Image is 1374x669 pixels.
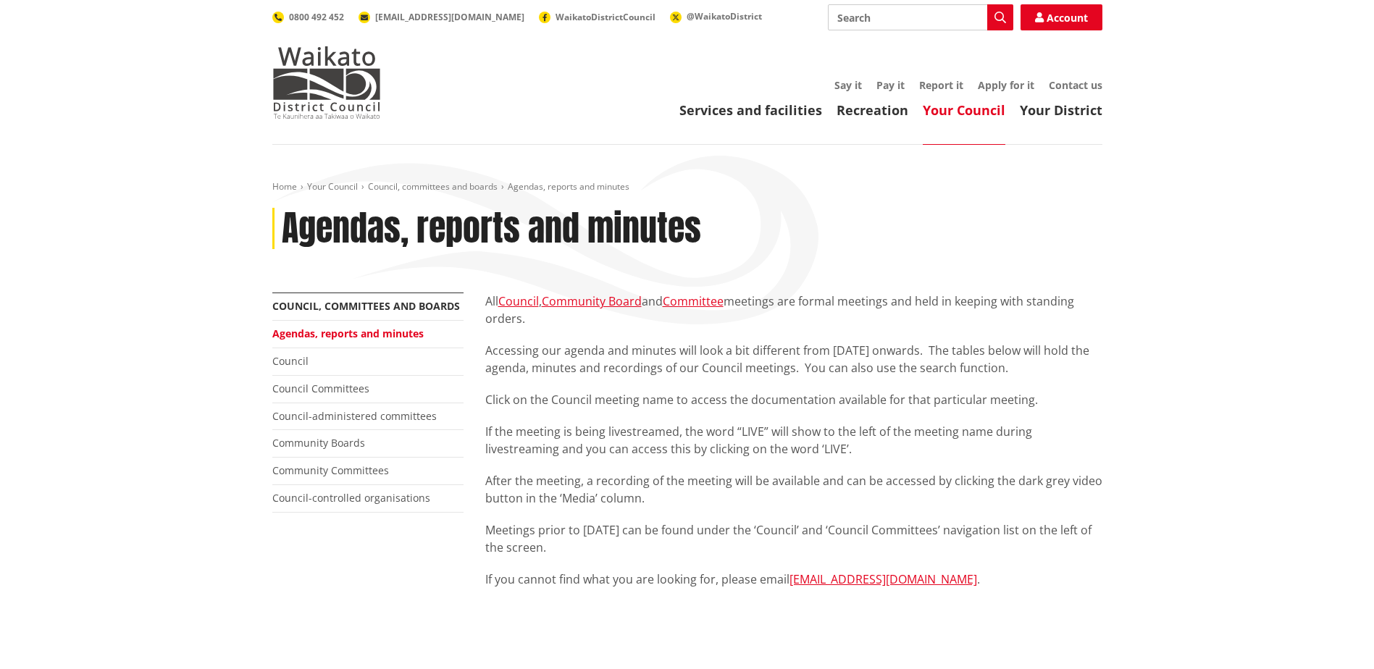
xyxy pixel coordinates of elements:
a: Council [498,293,539,309]
a: WaikatoDistrictCouncil [539,11,655,23]
a: Apply for it [978,78,1034,92]
a: 0800 492 452 [272,11,344,23]
a: Say it [834,78,862,92]
a: Council-controlled organisations [272,491,430,505]
h1: Agendas, reports and minutes [282,208,701,250]
span: Accessing our agenda and minutes will look a bit different from [DATE] onwards. The tables below ... [485,342,1089,376]
a: @WaikatoDistrict [670,10,762,22]
a: Your District [1020,101,1102,119]
a: Community Committees [272,463,389,477]
a: Council [272,354,309,368]
p: Click on the Council meeting name to access the documentation available for that particular meeting. [485,391,1102,408]
input: Search input [828,4,1013,30]
p: If you cannot find what you are looking for, please email . [485,571,1102,588]
a: Account [1021,4,1102,30]
a: Pay it [876,78,905,92]
a: Your Council [923,101,1005,119]
p: Meetings prior to [DATE] can be found under the ‘Council’ and ‘Council Committees’ navigation lis... [485,521,1102,556]
a: Council-administered committees [272,409,437,423]
a: Home [272,180,297,193]
nav: breadcrumb [272,181,1102,193]
img: Waikato District Council - Te Kaunihera aa Takiwaa o Waikato [272,46,381,119]
a: Agendas, reports and minutes [272,327,424,340]
a: Committee [663,293,724,309]
p: If the meeting is being livestreamed, the word “LIVE” will show to the left of the meeting name d... [485,423,1102,458]
a: Council, committees and boards [368,180,498,193]
a: Services and facilities [679,101,822,119]
a: Report it [919,78,963,92]
a: Recreation [837,101,908,119]
span: [EMAIL_ADDRESS][DOMAIN_NAME] [375,11,524,23]
span: 0800 492 452 [289,11,344,23]
span: @WaikatoDistrict [687,10,762,22]
a: Contact us [1049,78,1102,92]
a: [EMAIL_ADDRESS][DOMAIN_NAME] [359,11,524,23]
a: [EMAIL_ADDRESS][DOMAIN_NAME] [789,571,977,587]
a: Council Committees [272,382,369,395]
span: WaikatoDistrictCouncil [556,11,655,23]
a: Council, committees and boards [272,299,460,313]
p: All , and meetings are formal meetings and held in keeping with standing orders. [485,293,1102,327]
p: After the meeting, a recording of the meeting will be available and can be accessed by clicking t... [485,472,1102,507]
a: Your Council [307,180,358,193]
a: Community Boards [272,436,365,450]
span: Agendas, reports and minutes [508,180,629,193]
a: Community Board [542,293,642,309]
